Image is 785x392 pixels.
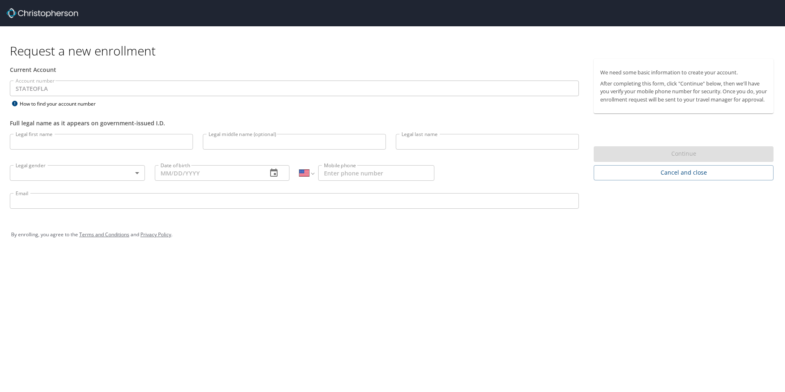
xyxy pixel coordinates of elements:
div: By enrolling, you agree to the and . [11,224,774,245]
p: After completing this form, click "Continue" below, then we'll have you verify your mobile phone ... [600,80,767,104]
p: We need some basic information to create your account. [600,69,767,76]
h1: Request a new enrollment [10,43,780,59]
input: Enter phone number [318,165,434,181]
a: Privacy Policy [140,231,171,238]
div: Full legal name as it appears on government-issued I.D. [10,119,579,127]
img: cbt logo [7,8,78,18]
a: Terms and Conditions [79,231,129,238]
div: ​ [10,165,145,181]
span: Cancel and close [600,168,767,178]
div: How to find your account number [10,99,112,109]
button: Cancel and close [594,165,774,180]
div: Current Account [10,65,579,74]
input: MM/DD/YYYY [155,165,261,181]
